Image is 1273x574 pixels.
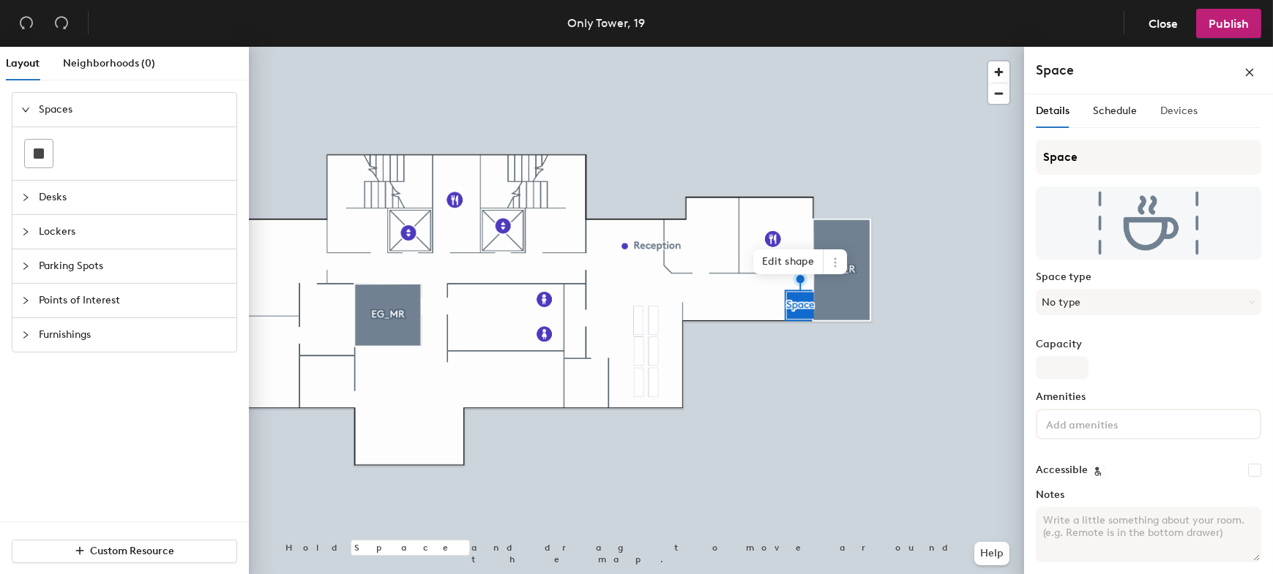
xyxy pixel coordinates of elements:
span: Publish [1209,17,1249,31]
div: Only Tower, 19 [567,14,645,32]
img: The space named Space [1036,186,1261,260]
span: Desks [39,181,228,214]
span: Neighborhoods (0) [63,57,155,69]
span: Edit shape [753,249,824,274]
button: Close [1136,9,1190,38]
span: collapsed [21,193,30,202]
button: No type [1036,289,1261,315]
span: collapsed [21,227,30,236]
span: Lockers [39,215,228,249]
button: Undo (⌘ + Z) [12,9,41,38]
span: Close [1149,17,1178,31]
input: Add amenities [1043,415,1175,432]
button: Help [974,542,1009,565]
button: Custom Resource [12,540,237,563]
span: Schedule [1093,105,1137,117]
span: Details [1036,105,1069,117]
span: Custom Resource [91,545,175,557]
span: collapsed [21,296,30,305]
span: Layout [6,57,40,69]
span: undo [19,15,34,30]
label: Space type [1036,271,1261,283]
span: Spaces [39,93,228,126]
h4: Space [1036,61,1074,80]
span: collapsed [21,262,30,271]
label: Amenities [1036,391,1261,403]
span: expanded [21,105,30,114]
label: Accessible [1036,464,1088,476]
span: close [1244,67,1255,78]
span: Points of Interest [39,284,228,317]
button: Redo (⌘ + ⇧ + Z) [47,9,76,38]
span: Parking Spots [39,249,228,283]
label: Notes [1036,489,1261,501]
span: Devices [1160,105,1198,117]
span: collapsed [21,331,30,339]
span: Furnishings [39,318,228,352]
label: Capacity [1036,339,1261,350]
button: Publish [1196,9,1261,38]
